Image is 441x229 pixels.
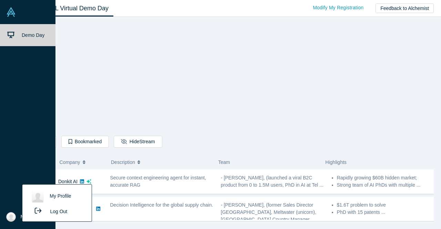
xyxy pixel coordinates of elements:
[29,0,113,17] a: Class XL Virtual Demo Day
[221,202,316,222] span: - [PERSON_NAME], (former Sales Director [GEOGRAPHIC_DATA], Meltwater (unicorn), [GEOGRAPHIC_DATA]...
[58,179,78,184] a: Donkit AI
[60,155,104,169] button: Company
[111,155,135,169] span: Description
[110,202,213,208] span: Decision Intelligence for the global supply chain.
[6,212,16,222] img: Chris Copeland's Account
[110,175,206,188] span: Secure context engineering agent for instant, accurate RAG
[21,213,45,220] span: My Account
[337,209,435,216] li: PhD with 15 patents ...
[221,175,324,188] span: - [PERSON_NAME], (launched a viral B2C product from 0 to 1.5M users, PhD in AI at Tel ...
[6,212,45,222] button: My Account
[86,179,91,184] svg: dsa ai sparkles
[111,155,211,169] button: Description
[114,136,162,148] button: HideStream
[6,7,16,17] img: Alchemist Vault Logo
[135,22,328,131] iframe: Alchemist Class XL Demo Day: Vault
[376,3,434,13] button: Feedback to Alchemist
[28,205,70,218] button: Log Out
[306,2,371,14] a: Modify My Registration
[337,181,435,189] li: Strong team of AI PhDs with multiple ...
[28,188,85,205] a: My Profile
[218,159,230,165] span: Team
[22,32,44,38] span: Demo Day
[337,174,435,181] li: Rapidly growing $60B hidden market;
[325,159,346,165] span: Highlights
[60,155,80,169] span: Company
[337,201,435,209] li: $1.6T problem to solve
[61,136,109,148] button: Bookmarked
[32,190,44,202] img: Chris Copeland's profile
